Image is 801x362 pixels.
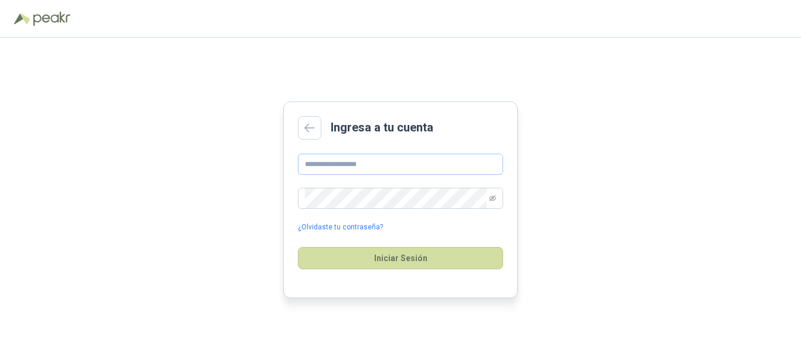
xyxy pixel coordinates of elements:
span: eye-invisible [489,195,496,202]
a: ¿Olvidaste tu contraseña? [298,222,383,233]
button: Iniciar Sesión [298,247,503,269]
h2: Ingresa a tu cuenta [331,119,433,137]
img: Logo [14,13,30,25]
img: Peakr [33,12,70,26]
